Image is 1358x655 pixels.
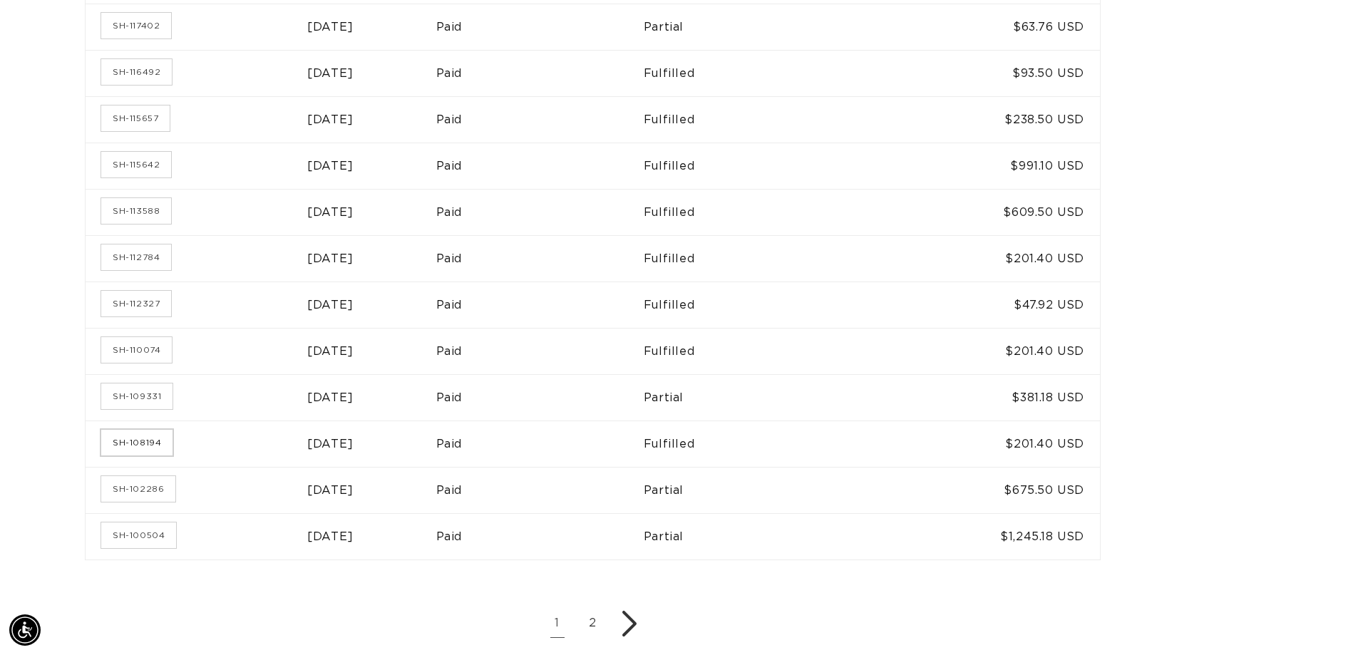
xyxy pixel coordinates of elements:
td: $238.50 USD [893,96,1100,143]
td: Fulfilled [644,189,893,235]
time: [DATE] [307,68,354,79]
a: Order number SH-112784 [101,244,171,270]
a: Order number SH-102286 [101,476,175,502]
td: $63.76 USD [893,4,1100,50]
a: Order number SH-113588 [101,198,171,224]
a: Order number SH-117402 [101,13,171,38]
td: Paid [436,50,644,96]
time: [DATE] [307,207,354,218]
a: Order number SH-100504 [101,522,176,548]
a: Page 2 [579,609,607,638]
td: Paid [436,328,644,374]
td: Partial [644,374,893,421]
time: [DATE] [307,392,354,403]
td: Partial [644,467,893,513]
td: Paid [436,374,644,421]
td: Paid [436,282,644,328]
td: Fulfilled [644,96,893,143]
td: Paid [436,189,644,235]
nav: Pagination [86,609,1100,644]
td: Partial [644,4,893,50]
div: Accessibility Menu [9,614,41,646]
a: Order number SH-109331 [101,383,173,409]
a: Next page [614,609,643,638]
td: Paid [436,96,644,143]
a: Order number SH-110074 [101,337,172,363]
td: $201.40 USD [893,235,1100,282]
td: Paid [436,235,644,282]
td: $991.10 USD [893,143,1100,189]
td: Fulfilled [644,235,893,282]
td: $201.40 USD [893,421,1100,467]
a: Order number SH-108194 [101,430,173,455]
td: $1,245.18 USD [893,513,1100,559]
td: Fulfilled [644,421,893,467]
td: Paid [436,513,644,559]
a: Order number SH-115657 [101,105,170,131]
time: [DATE] [307,299,354,311]
td: Paid [436,467,644,513]
time: [DATE] [307,531,354,542]
span: Page 1 [543,609,572,638]
td: $381.18 USD [893,374,1100,421]
td: Partial [644,513,893,559]
td: $93.50 USD [893,50,1100,96]
a: Order number SH-116492 [101,59,172,85]
td: Fulfilled [644,50,893,96]
time: [DATE] [307,114,354,125]
time: [DATE] [307,253,354,264]
a: Order number SH-112327 [101,291,171,316]
td: $675.50 USD [893,467,1100,513]
td: $201.40 USD [893,328,1100,374]
time: [DATE] [307,21,354,33]
td: Paid [436,421,644,467]
td: $47.92 USD [893,282,1100,328]
time: [DATE] [307,160,354,172]
a: Order number SH-115642 [101,152,171,177]
td: $609.50 USD [893,189,1100,235]
time: [DATE] [307,346,354,357]
time: [DATE] [307,438,354,450]
td: Fulfilled [644,328,893,374]
td: Fulfilled [644,282,893,328]
td: Paid [436,4,644,50]
td: Paid [436,143,644,189]
time: [DATE] [307,485,354,496]
td: Fulfilled [644,143,893,189]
